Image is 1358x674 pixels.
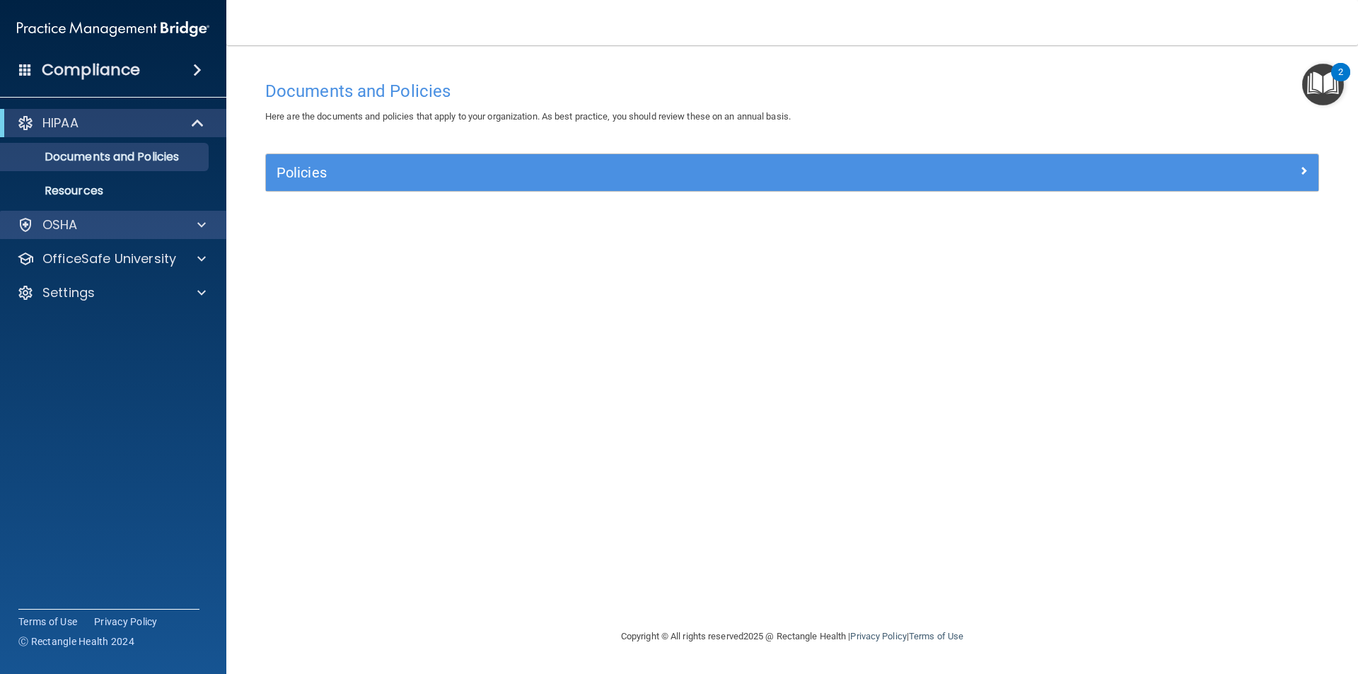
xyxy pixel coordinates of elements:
[1338,72,1343,91] div: 2
[9,150,202,164] p: Documents and Policies
[18,615,77,629] a: Terms of Use
[17,15,209,43] img: PMB logo
[42,284,95,301] p: Settings
[94,615,158,629] a: Privacy Policy
[265,82,1319,100] h4: Documents and Policies
[534,614,1050,659] div: Copyright © All rights reserved 2025 @ Rectangle Health | |
[277,161,1308,184] a: Policies
[1302,64,1344,105] button: Open Resource Center, 2 new notifications
[909,631,963,641] a: Terms of Use
[17,115,205,132] a: HIPAA
[17,284,206,301] a: Settings
[9,184,202,198] p: Resources
[17,216,206,233] a: OSHA
[42,115,79,132] p: HIPAA
[42,250,176,267] p: OfficeSafe University
[42,60,140,80] h4: Compliance
[850,631,906,641] a: Privacy Policy
[42,216,78,233] p: OSHA
[277,165,1045,180] h5: Policies
[17,250,206,267] a: OfficeSafe University
[18,634,134,649] span: Ⓒ Rectangle Health 2024
[1113,574,1341,630] iframe: Drift Widget Chat Controller
[265,111,791,122] span: Here are the documents and policies that apply to your organization. As best practice, you should...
